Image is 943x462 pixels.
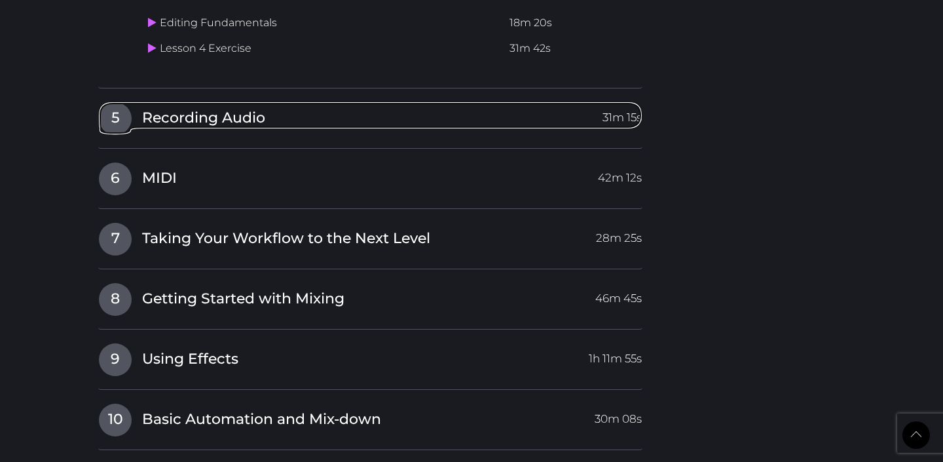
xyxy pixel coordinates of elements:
[143,36,504,62] td: Lesson 4 Exercise
[595,404,642,427] span: 30m 08s
[98,343,642,370] a: 9Using Effects1h 11m 55s
[504,10,642,36] td: 18m 20s
[98,162,642,189] a: 6MIDI42m 12s
[99,102,132,135] span: 5
[98,102,642,129] a: 5Recording Audio31m 15s
[98,403,642,431] a: 10Basic Automation and Mix-down30m 08s
[602,102,642,126] span: 31m 15s
[99,283,132,316] span: 8
[142,349,238,370] span: Using Effects
[595,283,642,307] span: 46m 45s
[99,163,132,195] span: 6
[143,10,504,36] td: Editing Fundamentals
[504,36,642,62] td: 31m 42s
[98,282,642,310] a: 8Getting Started with Mixing46m 45s
[598,163,642,186] span: 42m 12s
[142,168,177,189] span: MIDI
[142,108,265,128] span: Recording Audio
[142,289,344,309] span: Getting Started with Mixing
[98,222,642,250] a: 7Taking Your Workflow to the Next Level28m 25s
[596,223,642,246] span: 28m 25s
[142,229,430,249] span: Taking Your Workflow to the Next Level
[142,410,381,430] span: Basic Automation and Mix-down
[589,343,642,367] span: 1h 11m 55s
[99,223,132,256] span: 7
[99,404,132,436] span: 10
[99,343,132,376] span: 9
[902,421,930,449] a: Back to Top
